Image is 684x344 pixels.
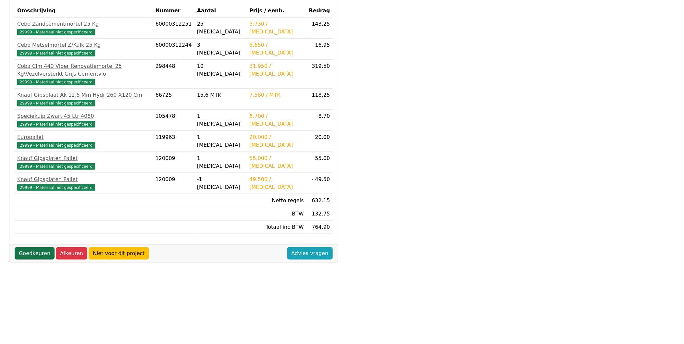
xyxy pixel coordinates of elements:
[197,154,244,170] div: 1 [MEDICAL_DATA]
[197,62,244,78] div: 10 [MEDICAL_DATA]
[17,91,150,107] a: Knauf Gipsplaat Ak 12,5 Mm Hydr 260 X120 Cm29999 - Materiaal niet gespecificeerd
[197,20,244,36] div: 25 [MEDICAL_DATA]
[306,39,333,60] td: 16.95
[17,62,150,78] div: Coba Clm 440 Vloer Renovatiemortel 25 Kg\Vezelversterkt Grijs Cementvlo
[153,173,194,194] td: 120009
[17,112,150,120] div: Speciekuip Zwart 45 Ltr 4080
[250,112,304,128] div: 8.700 / [MEDICAL_DATA]
[197,133,244,149] div: 1 [MEDICAL_DATA]
[15,4,153,18] th: Omschrijving
[153,152,194,173] td: 120009
[197,41,244,57] div: 3 [MEDICAL_DATA]
[247,207,306,221] td: BTW
[287,247,333,260] a: Advies vragen
[153,110,194,131] td: 105478
[17,91,150,99] div: Knauf Gipsplaat Ak 12,5 Mm Hydr 260 X120 Cm
[197,91,244,99] div: 15.6 MTK
[250,176,304,191] div: 49.500 / [MEDICAL_DATA]
[250,91,304,99] div: 7.580 / MTK
[306,173,333,194] td: - 49.50
[153,18,194,39] td: 60000312251
[153,60,194,89] td: 298448
[306,89,333,110] td: 118.25
[17,121,95,128] span: 29999 - Materiaal niet gespecificeerd
[153,89,194,110] td: 66725
[247,194,306,207] td: Netto regels
[17,154,150,162] div: Knauf Gipsplaten Pallet
[89,247,149,260] a: Niet voor dit project
[306,131,333,152] td: 20.00
[17,154,150,170] a: Knauf Gipsplaten Pallet29999 - Materiaal niet gespecificeerd
[17,79,95,85] span: 29999 - Materiaal niet gespecificeerd
[247,221,306,234] td: Totaal inc BTW
[17,176,150,183] div: Knauf Gipsplaten Pallet
[17,41,150,57] a: Cebo Metselmortel Z/Kalk 25 Kg29999 - Materiaal niet gespecificeerd
[306,152,333,173] td: 55.00
[153,39,194,60] td: 60000312244
[197,112,244,128] div: 1 [MEDICAL_DATA]
[153,4,194,18] th: Nummer
[17,112,150,128] a: Speciekuip Zwart 45 Ltr 408029999 - Materiaal niet gespecificeerd
[17,163,95,170] span: 29999 - Materiaal niet gespecificeerd
[250,62,304,78] div: 31.950 / [MEDICAL_DATA]
[197,176,244,191] div: -1 [MEDICAL_DATA]
[15,247,55,260] a: Goedkeuren
[17,133,150,149] a: Europallet29999 - Materiaal niet gespecificeerd
[247,4,306,18] th: Prijs / eenh.
[17,62,150,86] a: Coba Clm 440 Vloer Renovatiemortel 25 Kg\Vezelversterkt Grijs Cementvlo29999 - Materiaal niet ges...
[56,247,87,260] a: Afkeuren
[250,20,304,36] div: 5.730 / [MEDICAL_DATA]
[306,18,333,39] td: 143.25
[153,131,194,152] td: 119963
[306,4,333,18] th: Bedrag
[306,221,333,234] td: 764.90
[306,194,333,207] td: 632.15
[306,110,333,131] td: 8.70
[17,100,95,106] span: 29999 - Materiaal niet gespecificeerd
[250,154,304,170] div: 55.000 / [MEDICAL_DATA]
[17,50,95,56] span: 29999 - Materiaal niet gespecificeerd
[17,142,95,149] span: 29999 - Materiaal niet gespecificeerd
[17,41,150,49] div: Cebo Metselmortel Z/Kalk 25 Kg
[17,176,150,191] a: Knauf Gipsplaten Pallet29999 - Materiaal niet gespecificeerd
[194,4,247,18] th: Aantal
[306,60,333,89] td: 319.50
[250,133,304,149] div: 20.000 / [MEDICAL_DATA]
[17,133,150,141] div: Europallet
[17,29,95,35] span: 29999 - Materiaal niet gespecificeerd
[250,41,304,57] div: 5.650 / [MEDICAL_DATA]
[17,20,150,28] div: Cebo Zandcementmortel 25 Kg
[17,20,150,36] a: Cebo Zandcementmortel 25 Kg29999 - Materiaal niet gespecificeerd
[306,207,333,221] td: 132.75
[17,184,95,191] span: 29999 - Materiaal niet gespecificeerd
